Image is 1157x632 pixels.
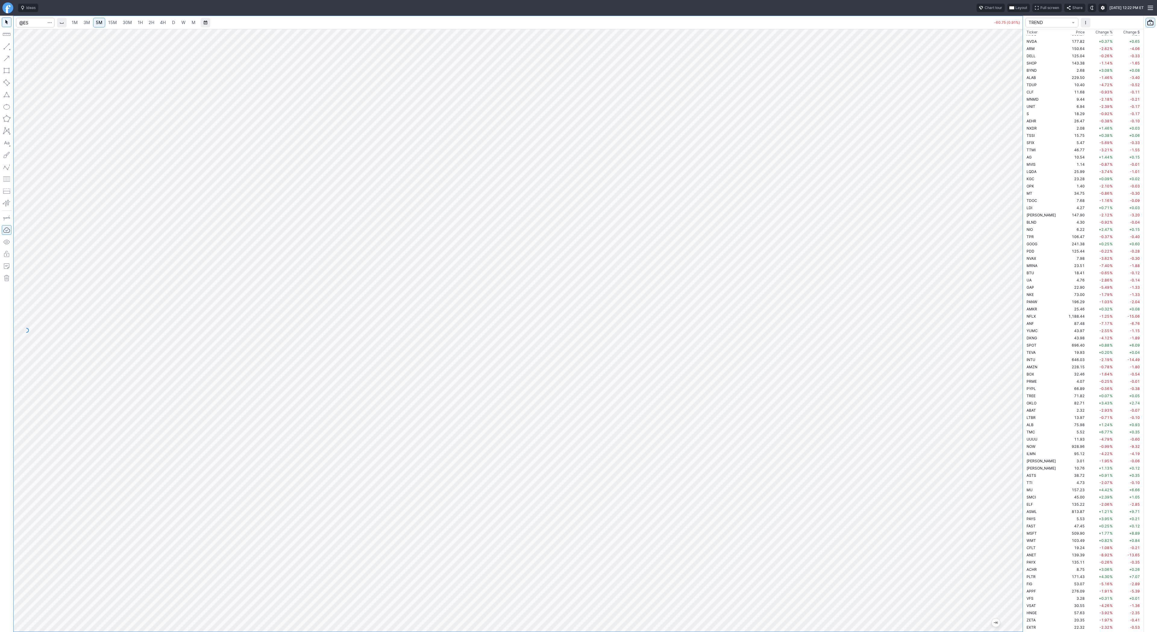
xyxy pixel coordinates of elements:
button: Remove all autosaved drawings [2,273,11,283]
span: Change $ [1123,29,1140,35]
span: -0.38 [1099,119,1109,123]
button: Drawings Autosave: On [2,225,11,235]
span: +1.44 [1099,155,1109,159]
span: -1.33 [1130,292,1140,297]
button: portfolio-watchlist-select [1025,18,1078,27]
span: YUMC [1027,329,1038,333]
button: Text [2,138,11,148]
td: 4.27 [1063,204,1086,211]
span: % [1110,75,1113,80]
span: +0.15 [1129,227,1140,232]
span: % [1110,249,1113,253]
span: GOOG [1027,242,1037,246]
p: -60.75 (0.91%) [994,21,1020,24]
span: BTU [1027,271,1034,275]
button: Layout [1007,4,1030,12]
span: -0.86 [1099,191,1109,196]
td: 7.98 [1063,255,1086,262]
td: 11.68 [1063,88,1086,96]
span: 15M [108,20,117,25]
span: +6.09 [1129,343,1140,347]
span: -7.17 [1099,321,1109,326]
button: Hide drawings [2,237,11,247]
span: -0.30 [1130,256,1140,261]
span: -0.52 [1130,83,1140,87]
a: 2H [146,18,157,27]
span: UA [1027,278,1032,282]
span: -1.14 [1099,61,1109,65]
span: % [1110,61,1113,65]
div: Ticker [1027,29,1037,35]
span: -0.17 [1130,104,1140,109]
td: 43.97 [1063,327,1086,334]
button: Chart tour [977,4,1005,12]
span: NKE [1027,292,1034,297]
span: -0.21 [1130,97,1140,102]
span: -1.89 [1130,336,1140,340]
span: NFLX [1027,314,1036,319]
span: -0.37 [1099,234,1109,239]
span: % [1110,314,1113,319]
span: % [1110,242,1113,246]
span: % [1110,234,1113,239]
button: Brush [2,150,11,160]
button: Fibonacci retracements [2,174,11,184]
span: % [1110,83,1113,87]
span: -3.21 [1099,148,1109,152]
button: Position [2,186,11,196]
span: % [1110,256,1113,261]
span: -2.86 [1099,278,1109,282]
span: -0.33 [1130,140,1140,145]
span: % [1110,119,1113,123]
span: -0.17 [1130,112,1140,116]
span: D [172,20,175,25]
a: 5M [93,18,105,27]
td: 196.29 [1063,298,1086,305]
span: 1M [72,20,78,25]
span: TEVA [1027,350,1036,355]
span: % [1110,177,1113,181]
td: 9.44 [1063,96,1086,103]
td: 1,188.44 [1063,313,1086,320]
td: 19.93 [1063,349,1086,356]
span: TDUP [1027,83,1037,87]
td: 34.75 [1063,190,1086,197]
button: More [1081,18,1090,27]
a: 30M [120,18,135,27]
span: % [1110,329,1113,333]
span: -1.55 [1130,148,1140,152]
td: 6.22 [1063,226,1086,233]
span: -4.06 [1130,46,1140,51]
span: % [1110,54,1113,58]
span: % [1110,39,1113,44]
button: Full screen [1032,4,1062,12]
td: 228.15 [1063,363,1086,370]
td: 2.68 [1063,67,1086,74]
span: -5.69 [1099,140,1109,145]
span: +3.08 [1099,68,1109,73]
a: M [189,18,198,27]
button: Rectangle [2,66,11,75]
span: % [1110,155,1113,159]
span: Ideas [26,5,36,11]
span: +0.38 [1099,133,1109,138]
button: Ellipse [2,102,11,112]
button: Settings [1099,4,1107,12]
span: % [1110,97,1113,102]
td: 1.40 [1063,182,1086,190]
span: DKNG [1027,336,1037,340]
button: Mouse [2,17,11,27]
span: W [181,20,186,25]
td: 43.98 [1063,334,1086,341]
button: Toggle dark mode [1088,4,1096,12]
td: 25.46 [1063,305,1086,313]
span: +0.03 [1129,206,1140,210]
span: CLF [1027,90,1033,94]
span: -0.09 [1130,198,1140,203]
span: LDI [1027,206,1032,210]
span: % [1110,184,1113,188]
button: Share [1064,4,1085,12]
td: 147.90 [1063,211,1086,219]
span: Full screen [1040,5,1059,11]
span: ANF [1027,321,1034,326]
